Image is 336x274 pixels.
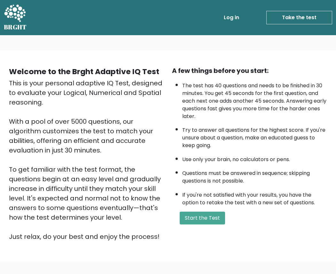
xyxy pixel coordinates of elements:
[266,11,332,24] a: Take the test
[221,11,242,24] a: Log in
[4,23,27,31] h5: BRGHT
[172,66,327,75] div: A few things before you start:
[182,166,327,185] li: Questions must be answered in sequence; skipping questions is not possible.
[182,79,327,120] li: The test has 40 questions and needs to be finished in 30 minutes. You get 45 seconds for the firs...
[4,3,27,33] a: BRGHT
[182,153,327,163] li: Use only your brain, no calculators or pens.
[182,123,327,149] li: Try to answer all questions for the highest score. If you're unsure about a question, make an edu...
[9,66,159,77] b: Welcome to the Brght Adaptive IQ Test
[180,212,225,224] button: Start the Test
[9,78,164,241] div: This is your personal adaptive IQ Test, designed to evaluate your Logical, Numerical and Spatial ...
[182,188,327,207] li: If you're not satisfied with your results, you have the option to retake the test with a new set ...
